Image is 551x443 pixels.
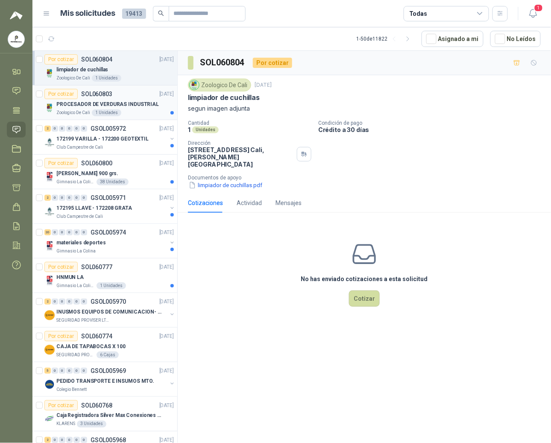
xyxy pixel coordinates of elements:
img: Company Logo [44,310,55,320]
div: 3 Unidades [77,421,106,428]
p: Documentos de apoyo [188,175,548,181]
div: 0 [52,368,58,374]
p: Club Campestre de Cali [56,144,103,151]
div: 0 [52,126,58,132]
p: PROCESADOR DE VERDURAS INDUSTRIAL [56,100,159,109]
p: Condición de pago [318,120,548,126]
button: No Leídos [490,31,541,47]
div: 0 [66,299,73,305]
p: GSOL005969 [91,368,126,374]
p: [STREET_ADDRESS] Cali , [PERSON_NAME][GEOGRAPHIC_DATA] [188,146,293,168]
img: Company Logo [44,172,55,182]
a: 2 0 0 0 0 0 GSOL005972[DATE] Company Logo172199 VARILLA - 172200 GEOTEXTILClub Campestre de Cali [44,123,176,151]
a: Por cotizarSOL060804[DATE] Company Logolimpiador de cuchillasZoologico De Cali1 Unidades [32,51,177,85]
div: 0 [81,126,87,132]
div: Todas [409,9,427,18]
p: GSOL005972 [91,126,126,132]
p: segun imagen adjunta [188,104,541,113]
div: 0 [59,126,65,132]
p: Gimnasio La Colina [56,248,96,255]
div: Por cotizar [44,89,78,99]
p: [DATE] [159,263,174,271]
p: HNMUN LA [56,273,84,282]
div: 0 [52,299,58,305]
p: SOL060800 [81,160,112,166]
img: Company Logo [44,379,55,390]
div: 0 [59,368,65,374]
div: 0 [66,126,73,132]
p: Zoologico De Cali [56,109,90,116]
p: SOL060803 [81,91,112,97]
p: INUSMOS EQUIPOS DE COMUNICACION- DGP 8550 [56,308,163,316]
p: SEGURIDAD PROVISER LTDA [56,352,95,358]
div: 0 [73,368,80,374]
a: Por cotizarSOL060800[DATE] Company Logo[PERSON_NAME] 900 grs.Gimnasio La Colina38 Unidades [32,155,177,189]
img: Company Logo [44,68,55,78]
div: 2 [44,126,51,132]
div: 0 [59,229,65,235]
p: limpiador de cuchillas [56,66,108,74]
div: 0 [66,437,73,443]
p: [DATE] [159,125,174,133]
div: 0 [59,437,65,443]
h3: No has enviado cotizaciones a esta solicitud [301,274,428,284]
div: 0 [81,368,87,374]
a: 20 0 0 0 0 0 GSOL005974[DATE] Company Logomateriales deportesGimnasio La Colina [44,227,176,255]
div: 0 [81,437,87,443]
div: Por cotizar [44,262,78,272]
p: [DATE] [159,332,174,340]
a: Por cotizarSOL060803[DATE] Company LogoPROCESADOR DE VERDURAS INDUSTRIALZoologico De Cali1 Unidades [32,85,177,120]
div: Por cotizar [253,58,292,68]
img: Company Logo [44,345,55,355]
h3: SOL060804 [200,56,246,69]
p: SOL060774 [81,333,112,339]
div: 6 Cajas [97,352,119,358]
img: Company Logo [44,137,55,147]
h1: Mis solicitudes [61,7,115,20]
p: 1 [188,126,191,133]
p: [DATE] [159,229,174,237]
p: 172195 LLAVE - 172208 GRATA [56,204,132,212]
p: Cantidad [188,120,311,126]
img: Company Logo [44,206,55,217]
p: GSOL005971 [91,195,126,201]
p: GSOL005974 [91,229,126,235]
button: 1 [525,6,541,21]
img: Company Logo [44,103,55,113]
div: 0 [81,195,87,201]
p: CAJA DE TAPABOCAS X 100 [56,343,126,351]
p: SEGURIDAD PROVISER LTDA [56,317,110,324]
span: 1 [534,4,543,12]
div: 2 [44,299,51,305]
p: materiales deportes [56,239,106,247]
img: Company Logo [8,31,24,47]
div: 0 [66,195,73,201]
img: Company Logo [190,80,199,90]
p: Caja Registradora Silver Max Conexiones Usb 10000 Plus Led [56,412,163,420]
p: Dirección [188,140,293,146]
p: Crédito a 30 días [318,126,548,133]
div: 0 [59,299,65,305]
div: Mensajes [275,198,302,208]
p: KLARENS [56,421,75,428]
p: [DATE] [159,298,174,306]
div: 0 [52,437,58,443]
div: 0 [73,195,80,201]
p: [DATE] [159,90,174,98]
span: 19413 [122,9,146,19]
div: 38 Unidades [97,179,129,185]
button: limpiador de cuchillas.pdf [188,181,263,190]
div: 0 [81,229,87,235]
a: Por cotizarSOL060774[DATE] Company LogoCAJA DE TAPABOCAS X 100SEGURIDAD PROVISER LTDA6 Cajas [32,328,177,362]
div: 0 [81,299,87,305]
img: Logo peakr [10,10,23,21]
img: Company Logo [44,276,55,286]
a: 2 0 0 0 0 0 GSOL005971[DATE] Company Logo172195 LLAVE - 172208 GRATAClub Campestre de Cali [44,193,176,220]
div: Unidades [192,126,219,133]
p: Club Campestre de Cali [56,213,103,220]
div: 1 Unidades [92,75,121,82]
p: Zoologico De Cali [56,75,90,82]
div: 0 [73,229,80,235]
p: [DATE] [255,81,272,89]
p: [DATE] [159,159,174,167]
